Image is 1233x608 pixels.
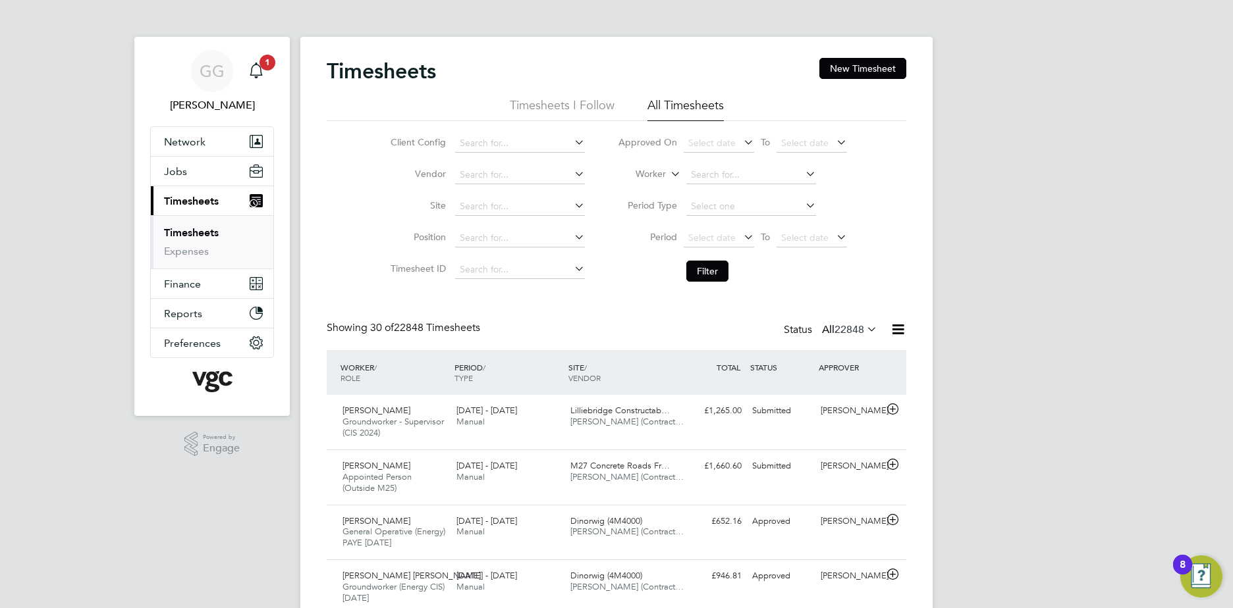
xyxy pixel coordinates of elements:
[151,215,273,268] div: Timesheets
[455,134,585,153] input: Search for...
[150,97,274,113] span: Gauri Gautam
[342,471,412,494] span: Appointed Person (Outside M25)
[455,229,585,247] input: Search for...
[570,570,642,581] span: Dinorwig (4M4000)
[342,581,445,603] span: Groundworker (Energy CIS) [DATE]
[1180,555,1222,597] button: Open Resource Center, 8 new notifications
[151,269,273,298] button: Finance
[387,199,446,211] label: Site
[815,455,884,477] div: [PERSON_NAME]
[747,400,815,422] div: Submitted
[455,166,585,184] input: Search for...
[387,231,446,243] label: Position
[822,323,877,336] label: All
[757,228,774,245] span: To
[337,355,451,390] div: WORKER
[757,134,774,151] span: To
[570,405,670,416] span: Lilliebridge Constructab…
[686,166,816,184] input: Search for...
[618,136,677,148] label: Approved On
[456,416,485,427] span: Manual
[387,168,446,180] label: Vendor
[815,511,884,532] div: [PERSON_NAME]
[570,416,684,427] span: [PERSON_NAME] (Contract…
[164,165,187,178] span: Jobs
[483,362,485,372] span: /
[370,321,394,334] span: 30 of
[342,526,445,548] span: General Operative (Energy) PAYE [DATE]
[134,37,290,416] nav: Main navigation
[1180,565,1186,582] div: 8
[456,526,485,537] span: Manual
[618,231,677,243] label: Period
[456,471,485,482] span: Manual
[815,355,884,379] div: APPROVER
[151,157,273,186] button: Jobs
[243,50,269,92] a: 1
[151,186,273,215] button: Timesheets
[456,515,517,526] span: [DATE] - [DATE]
[387,136,446,148] label: Client Config
[688,137,736,149] span: Select date
[456,581,485,592] span: Manual
[565,355,679,390] div: SITE
[717,362,740,372] span: TOTAL
[686,197,816,216] input: Select one
[374,362,377,372] span: /
[164,226,219,239] a: Timesheets
[200,63,225,80] span: GG
[203,443,240,454] span: Engage
[454,372,473,383] span: TYPE
[164,337,221,349] span: Preferences
[784,321,880,340] div: Status
[341,372,360,383] span: ROLE
[342,416,444,438] span: Groundworker - Supervisor (CIS 2024)
[151,328,273,357] button: Preferences
[686,261,728,282] button: Filter
[747,511,815,532] div: Approved
[570,581,684,592] span: [PERSON_NAME] (Contract…
[647,97,724,121] li: All Timesheets
[164,136,205,148] span: Network
[815,400,884,422] div: [PERSON_NAME]
[570,526,684,537] span: [PERSON_NAME] (Contract…
[510,97,615,121] li: Timesheets I Follow
[342,515,410,526] span: [PERSON_NAME]
[607,168,666,181] label: Worker
[150,371,274,392] a: Go to home page
[835,323,864,336] span: 22848
[747,565,815,587] div: Approved
[781,137,829,149] span: Select date
[747,355,815,379] div: STATUS
[184,432,240,457] a: Powered byEngage
[342,460,410,471] span: [PERSON_NAME]
[151,127,273,156] button: Network
[327,321,483,335] div: Showing
[260,55,275,70] span: 1
[164,307,202,320] span: Reports
[570,515,642,526] span: Dinorwig (4M4000)
[678,400,747,422] div: £1,265.00
[747,455,815,477] div: Submitted
[678,455,747,477] div: £1,660.60
[570,471,684,482] span: [PERSON_NAME] (Contract…
[164,195,219,207] span: Timesheets
[342,405,410,416] span: [PERSON_NAME]
[678,511,747,532] div: £652.16
[327,58,436,84] h2: Timesheets
[781,232,829,243] span: Select date
[568,372,601,383] span: VENDOR
[815,565,884,587] div: [PERSON_NAME]
[203,432,240,443] span: Powered by
[151,299,273,328] button: Reports
[455,197,585,216] input: Search for...
[455,261,585,279] input: Search for...
[342,570,481,581] span: [PERSON_NAME] [PERSON_NAME]
[688,232,736,243] span: Select date
[819,58,906,79] button: New Timesheet
[370,321,480,334] span: 22848 Timesheets
[456,460,517,471] span: [DATE] - [DATE]
[456,405,517,416] span: [DATE] - [DATE]
[584,362,587,372] span: /
[164,245,209,257] a: Expenses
